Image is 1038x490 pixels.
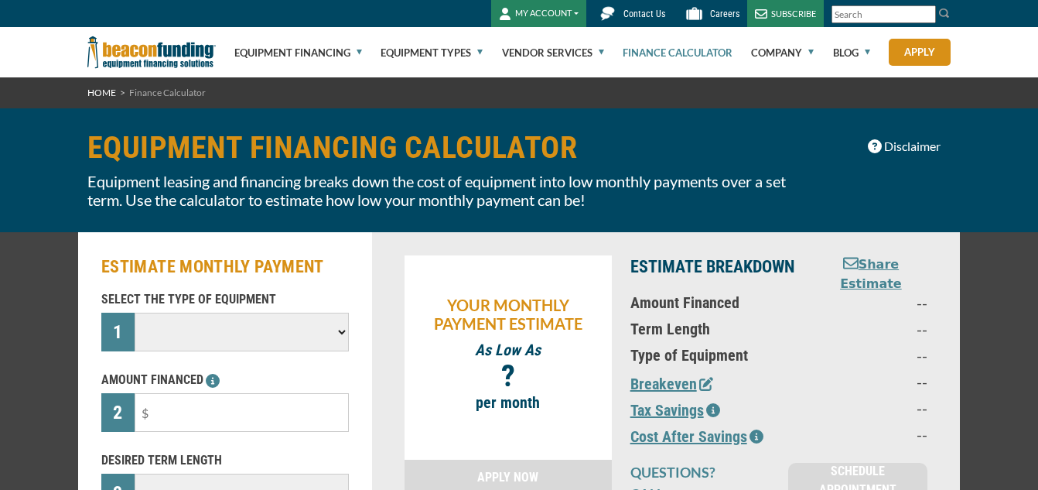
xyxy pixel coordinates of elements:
p: As Low As [412,341,604,359]
span: Contact Us [623,9,665,19]
p: ? [412,367,604,385]
a: Company [751,28,814,77]
input: $ [135,393,349,432]
p: -- [814,320,927,338]
h1: EQUIPMENT FINANCING CALCULATOR [87,132,804,164]
p: per month [412,393,604,412]
p: YOUR MONTHLY PAYMENT ESTIMATE [412,296,604,333]
p: Type of Equipment [630,346,796,365]
p: -- [814,346,927,365]
a: HOME [87,87,116,98]
a: Vendor Services [502,28,604,77]
button: Breakeven [630,372,713,396]
a: Equipment Financing [234,28,362,77]
p: -- [814,425,927,444]
p: ESTIMATE BREAKDOWN [630,255,796,279]
p: SELECT THE TYPE OF EQUIPMENT [101,290,349,309]
a: Apply [889,39,951,66]
button: Share Estimate [814,255,927,293]
button: Disclaimer [858,132,951,161]
img: Search [938,7,951,19]
span: Disclaimer [884,137,941,156]
button: Tax Savings [630,399,720,422]
p: QUESTIONS? [630,463,770,481]
div: 1 [101,313,135,351]
p: Term Length [630,320,796,338]
p: DESIRED TERM LENGTH [101,451,349,470]
span: Finance Calculator [129,87,206,98]
p: AMOUNT FINANCED [101,371,349,389]
img: Beacon Funding Corporation logo [87,27,216,77]
h2: ESTIMATE MONTHLY PAYMENT [101,255,349,279]
p: -- [814,399,927,417]
span: Careers [710,9,739,19]
p: -- [814,293,927,312]
p: Amount Financed [630,293,796,312]
a: Clear search text [920,9,932,21]
div: 2 [101,393,135,432]
a: Equipment Types [381,28,483,77]
a: Finance Calculator [623,28,732,77]
p: -- [814,372,927,391]
input: Search [831,5,936,23]
a: Blog [833,28,870,77]
button: Cost After Savings [630,425,763,448]
p: Equipment leasing and financing breaks down the cost of equipment into low monthly payments over ... [87,172,804,209]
